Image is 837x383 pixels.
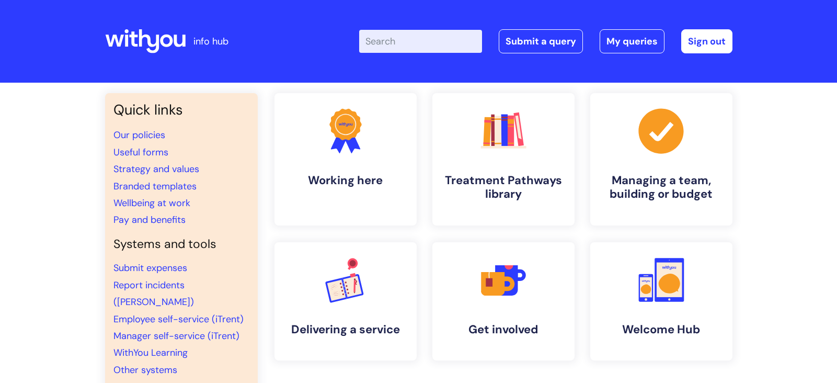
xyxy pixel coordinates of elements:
[600,29,664,53] a: My queries
[590,242,732,361] a: Welcome Hub
[113,213,186,226] a: Pay and benefits
[113,364,177,376] a: Other systems
[113,262,187,274] a: Submit expenses
[283,323,408,336] h4: Delivering a service
[113,163,199,175] a: Strategy and values
[113,146,168,159] a: Useful forms
[359,30,482,53] input: Search
[113,279,194,308] a: Report incidents ([PERSON_NAME])
[274,93,417,226] a: Working here
[599,323,724,336] h4: Welcome Hub
[274,242,417,361] a: Delivering a service
[113,237,249,252] h4: Systems and tools
[499,29,583,53] a: Submit a query
[590,93,732,226] a: Managing a team, building or budget
[113,330,239,342] a: Manager self-service (iTrent)
[432,93,575,226] a: Treatment Pathways library
[681,29,732,53] a: Sign out
[113,102,249,118] h3: Quick links
[113,346,188,359] a: WithYou Learning
[113,180,197,193] a: Branded templates
[359,29,732,53] div: | -
[113,313,244,325] a: Employee self-service (iTrent)
[441,174,566,201] h4: Treatment Pathways library
[113,197,190,209] a: Wellbeing at work
[283,174,408,187] h4: Working here
[113,129,165,141] a: Our policies
[599,174,724,201] h4: Managing a team, building or budget
[193,33,228,50] p: info hub
[432,242,575,361] a: Get involved
[441,323,566,336] h4: Get involved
